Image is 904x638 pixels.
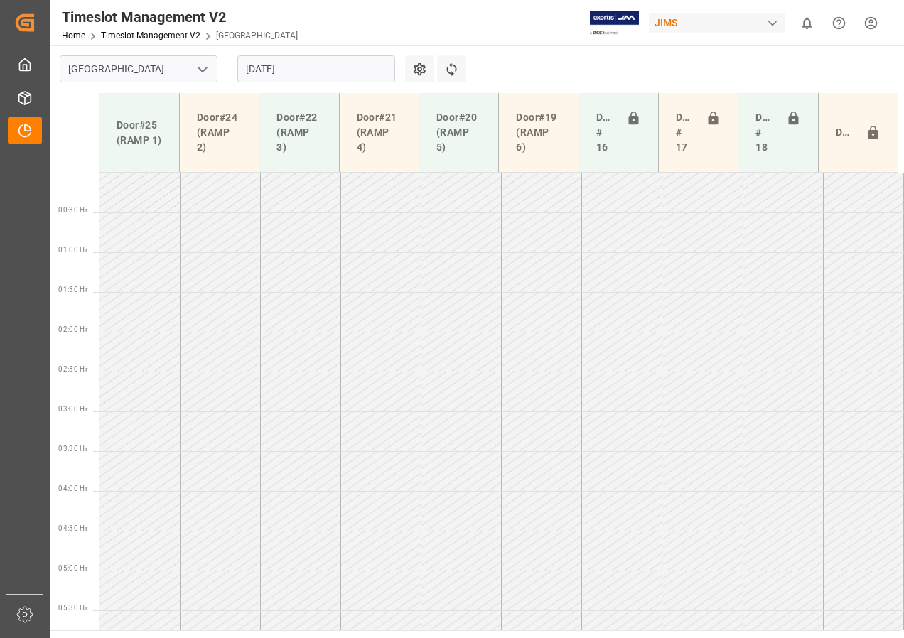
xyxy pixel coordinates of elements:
span: 00:30 Hr [58,206,87,214]
div: Doors # 17 [670,104,700,161]
span: 03:00 Hr [58,405,87,413]
div: Door#23 [830,119,860,146]
div: Door#25 (RAMP 1) [111,112,168,153]
div: Timeslot Management V2 [62,6,298,28]
button: Help Center [823,7,855,39]
span: 02:30 Hr [58,365,87,373]
img: Exertis%20JAM%20-%20Email%20Logo.jpg_1722504956.jpg [590,11,639,36]
span: 05:00 Hr [58,564,87,572]
a: Home [62,31,85,40]
div: Door#19 (RAMP 6) [510,104,566,161]
button: show 0 new notifications [791,7,823,39]
div: Door#24 (RAMP 2) [191,104,247,161]
div: Doors # 18 [750,104,780,161]
span: 04:30 Hr [58,524,87,532]
button: JIMS [649,9,791,36]
div: Doors # 16 [591,104,620,161]
span: 01:00 Hr [58,246,87,254]
input: Type to search/select [60,55,217,82]
span: 01:30 Hr [58,286,87,293]
button: open menu [191,58,212,80]
input: DD-MM-YYYY [237,55,395,82]
div: JIMS [649,13,785,33]
a: Timeslot Management V2 [101,31,200,40]
span: 05:30 Hr [58,604,87,612]
div: Door#21 (RAMP 4) [351,104,407,161]
div: Door#20 (RAMP 5) [431,104,487,161]
span: 02:00 Hr [58,325,87,333]
span: 04:00 Hr [58,485,87,492]
span: 03:30 Hr [58,445,87,453]
div: Door#22 (RAMP 3) [271,104,327,161]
